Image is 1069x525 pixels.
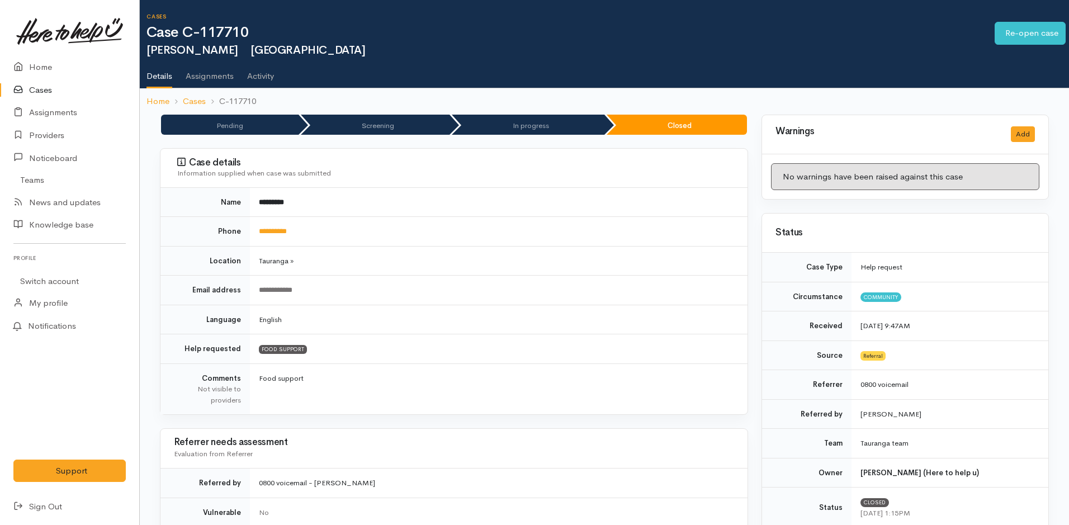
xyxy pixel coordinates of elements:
td: Referrer [762,370,852,400]
div: No warnings have been raised against this case [771,163,1039,191]
td: Team [762,429,852,458]
button: Add [1011,126,1035,143]
td: Referred by [762,399,852,429]
li: In progress [452,115,604,135]
td: Referred by [160,469,250,498]
td: Circumstance [762,282,852,311]
span: Referral [860,351,886,360]
td: [PERSON_NAME] [852,399,1048,429]
span: Closed [860,498,889,507]
span: Tauranga » [259,256,294,266]
td: Owner [762,458,852,488]
td: Help requested [160,334,250,364]
td: Name [160,188,250,217]
b: [PERSON_NAME] (Here to help u) [860,468,979,477]
td: Comments [160,363,250,414]
li: Pending [161,115,299,135]
td: 0800 voicemail [852,370,1048,400]
td: Help request [852,253,1048,282]
td: Source [762,340,852,370]
h3: Status [775,228,1035,238]
span: [GEOGRAPHIC_DATA] [245,43,366,57]
h6: Cases [146,13,995,20]
a: Re-open case [995,22,1066,45]
td: Language [160,305,250,334]
time: [DATE] 9:47AM [860,321,910,330]
td: English [250,305,748,334]
h3: Warnings [775,126,997,137]
span: Tauranga team [860,438,909,448]
li: C-117710 [206,95,256,108]
li: Screening [301,115,450,135]
span: Community [860,292,901,301]
a: Activity [247,56,274,88]
span: Evaluation from Referrer [174,449,253,458]
a: Details [146,56,172,89]
td: Food support [250,363,748,414]
button: Support [13,460,126,483]
li: Closed [607,115,747,135]
h3: Referrer needs assessment [174,437,734,448]
h1: Case C-117710 [146,25,995,41]
div: [DATE] 1:15PM [860,508,1035,519]
div: Not visible to providers [174,384,241,405]
a: Home [146,95,169,108]
a: Cases [183,95,206,108]
td: Case Type [762,253,852,282]
div: Information supplied when case was submitted [177,168,734,179]
td: Email address [160,276,250,305]
td: Phone [160,217,250,247]
td: Received [762,311,852,341]
div: No [259,507,734,518]
nav: breadcrumb [140,88,1069,115]
td: Location [160,246,250,276]
h2: [PERSON_NAME] [146,44,995,56]
td: 0800 voicemail - [PERSON_NAME] [250,469,748,498]
h6: Profile [13,250,126,266]
span: FOOD SUPPORT [259,345,307,354]
h3: Case details [177,157,734,168]
a: Assignments [186,56,234,88]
